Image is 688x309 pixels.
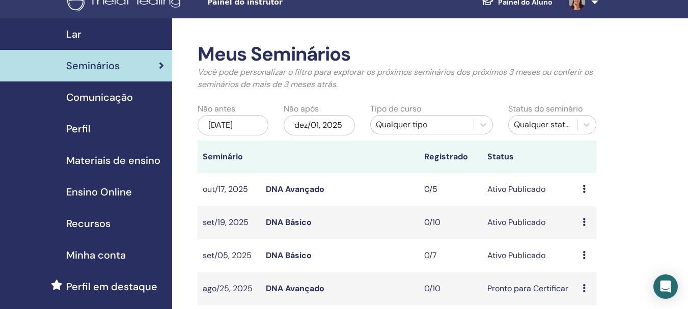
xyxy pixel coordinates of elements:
[482,141,577,173] th: Status
[66,184,132,200] span: Ensino Online
[370,103,421,115] label: Tipo de curso
[514,119,572,131] div: Qualquer status
[419,173,482,206] td: 0/5
[419,272,482,305] td: 0/10
[419,239,482,272] td: 0/7
[198,206,261,239] td: set/19, 2025
[66,153,160,168] span: Materiais de ensino
[419,141,482,173] th: Registrado
[266,250,312,261] a: DNA Básico
[284,115,354,135] div: dez/01, 2025
[66,90,133,105] span: Comunicação
[266,217,312,228] a: DNA Básico
[66,26,81,42] span: Lar
[66,279,157,294] span: Perfil em destaque
[198,173,261,206] td: out/17, 2025
[198,115,268,135] div: [DATE]
[198,239,261,272] td: set/05, 2025
[482,239,577,272] td: Ativo Publicado
[266,184,324,194] a: DNA Avançado
[482,173,577,206] td: Ativo Publicado
[508,103,583,115] label: Status do seminário
[198,141,261,173] th: Seminário
[198,272,261,305] td: ago/25, 2025
[66,247,126,263] span: Minha conta
[66,216,111,231] span: Recursos
[198,43,596,66] h2: Meus Seminários
[482,206,577,239] td: Ativo Publicado
[198,66,596,91] p: Você pode personalizar o filtro para explorar os próximos seminários dos próximos 3 meses ou conf...
[284,103,319,115] label: Não após
[266,283,324,294] a: DNA Avançado
[419,206,482,239] td: 0/10
[198,103,235,115] label: Não antes
[482,272,577,305] td: Pronto para Certificar
[66,58,120,73] span: Seminários
[653,274,678,299] div: Open Intercom Messenger
[376,119,469,131] div: Qualquer tipo
[66,121,91,136] span: Perfil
